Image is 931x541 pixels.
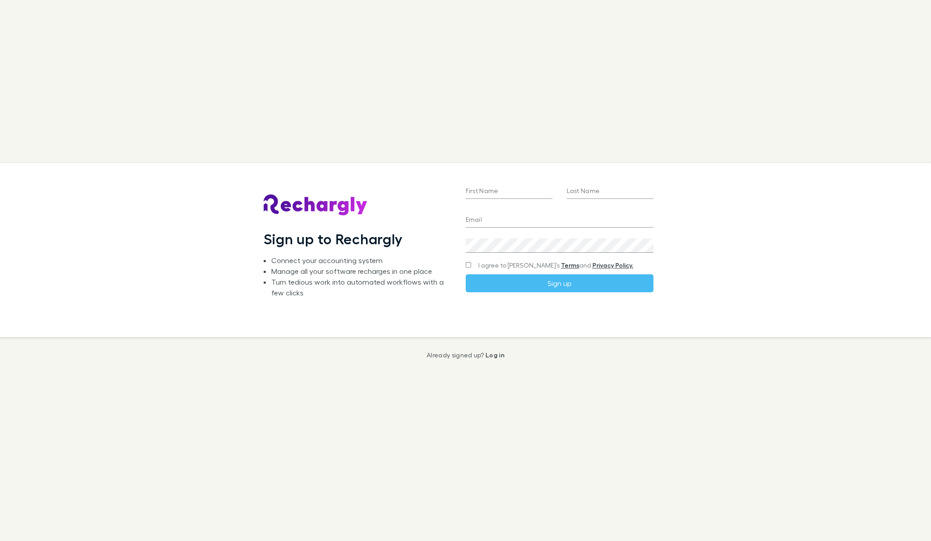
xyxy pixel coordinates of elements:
li: Turn tedious work into automated workflows with a few clicks [271,277,451,298]
a: Terms [561,261,579,269]
li: Manage all your software recharges in one place [271,266,451,277]
span: I agree to [PERSON_NAME]’s and [478,261,633,270]
img: Rechargly's Logo [264,194,368,216]
h1: Sign up to Rechargly [264,230,403,247]
p: Already signed up? [427,352,504,359]
a: Privacy Policy. [592,261,633,269]
button: Sign up [466,274,653,292]
a: Log in [485,351,504,359]
li: Connect your accounting system [271,255,451,266]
